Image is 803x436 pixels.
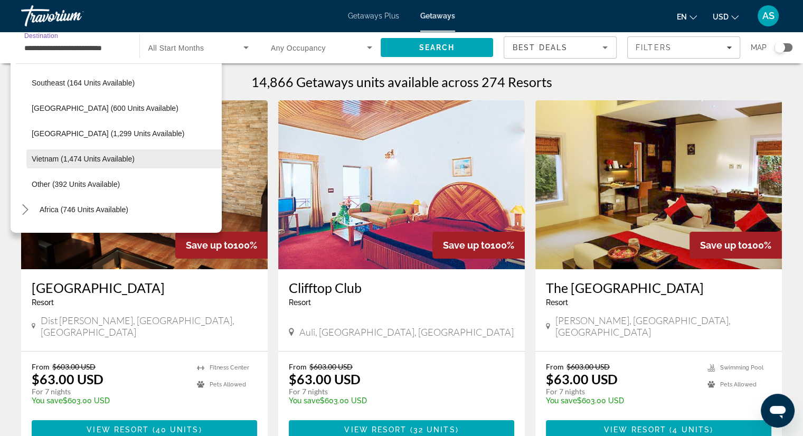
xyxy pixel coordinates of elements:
[677,13,687,21] span: en
[413,425,456,434] span: 32 units
[289,396,320,405] span: You save
[156,425,199,434] span: 40 units
[546,396,577,405] span: You save
[40,205,128,214] span: Africa (746 units available)
[344,425,407,434] span: View Resort
[381,38,494,57] button: Search
[673,425,710,434] span: 4 units
[535,100,782,269] img: The Solluna Resort
[555,315,771,338] span: [PERSON_NAME], [GEOGRAPHIC_DATA], [GEOGRAPHIC_DATA]
[636,43,672,52] span: Filters
[24,42,126,54] input: Select destination
[32,362,50,371] span: From
[546,396,697,405] p: $603.00 USD
[26,99,222,118] button: Select destination: Taiwan (600 units available)
[348,12,399,20] a: Getaways Plus
[11,58,222,233] div: Destination options
[32,280,257,296] a: [GEOGRAPHIC_DATA]
[26,149,222,168] button: Select destination: Vietnam (1,474 units available)
[299,326,514,338] span: Auli, [GEOGRAPHIC_DATA], [GEOGRAPHIC_DATA]
[26,175,222,194] button: Select destination: Other (392 units available)
[407,425,458,434] span: ( )
[289,387,504,396] p: For 7 nights
[720,364,763,371] span: Swimming Pool
[754,5,782,27] button: User Menu
[513,41,608,54] mat-select: Sort by
[289,362,307,371] span: From
[289,298,311,307] span: Resort
[546,298,568,307] span: Resort
[677,9,697,24] button: Change language
[762,11,774,21] span: AS
[713,13,729,21] span: USD
[52,362,96,371] span: $603.00 USD
[26,73,222,92] button: Select destination: Southeast (164 units available)
[34,225,222,244] button: Select destination: Middle East (1,278 units available)
[289,280,514,296] a: Clifftop Club
[566,362,610,371] span: $603.00 USD
[604,425,666,434] span: View Resort
[546,371,618,387] p: $63.00 USD
[713,9,739,24] button: Change currency
[34,200,222,219] button: Select destination: Africa (746 units available)
[87,425,149,434] span: View Resort
[289,396,504,405] p: $603.00 USD
[271,44,326,52] span: Any Occupancy
[32,396,63,405] span: You save
[32,298,54,307] span: Resort
[26,124,222,143] button: Select destination: Thailand (1,299 units available)
[32,104,178,112] span: [GEOGRAPHIC_DATA] (600 units available)
[627,36,740,59] button: Filters
[666,425,713,434] span: ( )
[16,226,34,244] button: Toggle Middle East (1,278 units available) submenu
[251,74,552,90] h1: 14,866 Getaways units available across 274 Resorts
[175,232,268,259] div: 100%
[32,180,120,188] span: Other (392 units available)
[689,232,782,259] div: 100%
[210,381,246,388] span: Pets Allowed
[16,201,34,219] button: Toggle Africa (746 units available) submenu
[432,232,525,259] div: 100%
[32,79,135,87] span: Southeast (164 units available)
[278,100,525,269] img: Clifftop Club
[32,129,184,138] span: [GEOGRAPHIC_DATA] (1,299 units available)
[26,48,222,67] button: Select destination: Singapore (592 units available)
[41,315,257,338] span: Dist [PERSON_NAME], [GEOGRAPHIC_DATA], [GEOGRAPHIC_DATA]
[546,280,771,296] a: The [GEOGRAPHIC_DATA]
[720,381,757,388] span: Pets Allowed
[420,12,455,20] a: Getaways
[32,387,186,396] p: For 7 nights
[210,364,249,371] span: Fitness Center
[751,40,767,55] span: Map
[24,32,58,39] span: Destination
[32,396,186,405] p: $603.00 USD
[148,44,204,52] span: All Start Months
[21,2,127,30] a: Travorium
[546,362,564,371] span: From
[32,371,103,387] p: $63.00 USD
[186,240,233,251] span: Save up to
[32,155,135,163] span: Vietnam (1,474 units available)
[419,43,455,52] span: Search
[309,362,353,371] span: $603.00 USD
[149,425,202,434] span: ( )
[513,43,568,52] span: Best Deals
[443,240,490,251] span: Save up to
[700,240,748,251] span: Save up to
[546,387,697,396] p: For 7 nights
[289,371,361,387] p: $63.00 USD
[761,394,795,428] iframe: Кнопка запуска окна обмена сообщениями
